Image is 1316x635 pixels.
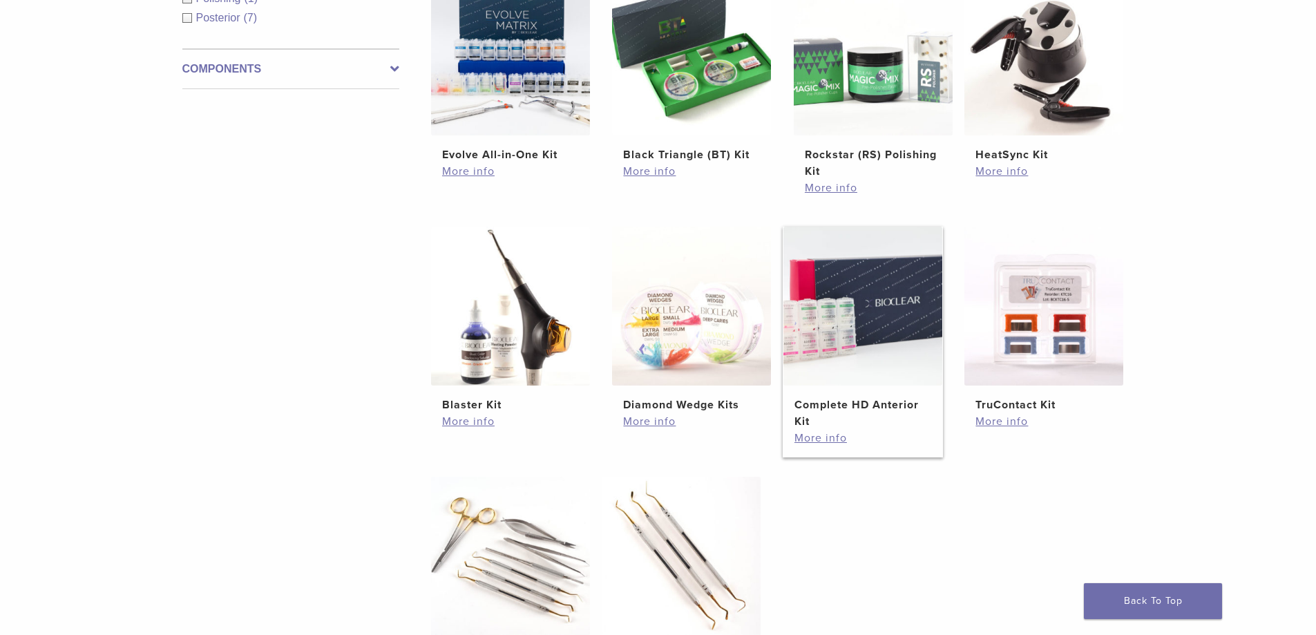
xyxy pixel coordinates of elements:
img: Blaster Kit [431,227,590,386]
span: (7) [244,12,258,23]
label: Components [182,61,399,77]
a: More info [794,430,931,446]
a: More info [975,163,1112,180]
a: Complete HD Anterior KitComplete HD Anterior Kit [783,227,944,430]
a: Back To Top [1084,583,1222,619]
img: TruContact Kit [964,227,1123,386]
a: Diamond Wedge KitsDiamond Wedge Kits [611,227,772,413]
span: Posterior [196,12,244,23]
h2: HeatSync Kit [975,146,1112,163]
a: More info [442,413,579,430]
a: More info [623,163,760,180]
img: Complete HD Anterior Kit [783,227,942,386]
h2: TruContact Kit [975,397,1112,413]
a: More info [442,163,579,180]
h2: Evolve All-in-One Kit [442,146,579,163]
a: More info [623,413,760,430]
h2: Diamond Wedge Kits [623,397,760,413]
a: TruContact KitTruContact Kit [964,227,1125,413]
h2: Black Triangle (BT) Kit [623,146,760,163]
h2: Rockstar (RS) Polishing Kit [805,146,942,180]
a: Blaster KitBlaster Kit [430,227,591,413]
h2: Complete HD Anterior Kit [794,397,931,430]
h2: Blaster Kit [442,397,579,413]
a: More info [805,180,942,196]
a: More info [975,413,1112,430]
img: Diamond Wedge Kits [612,227,771,386]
